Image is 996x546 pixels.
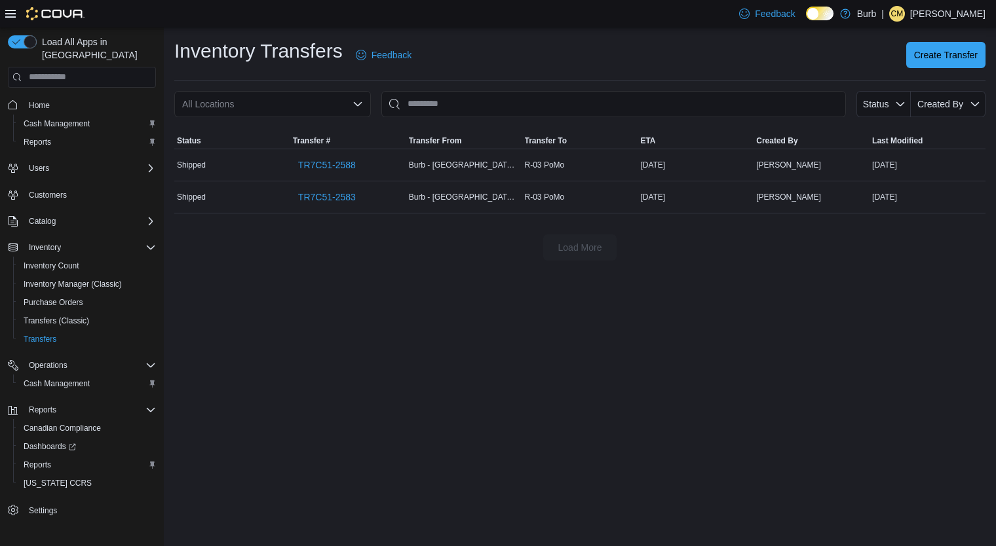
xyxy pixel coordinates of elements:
[18,475,156,491] span: Washington CCRS
[29,242,61,253] span: Inventory
[18,457,156,473] span: Reports
[870,157,986,173] div: [DATE]
[409,192,520,202] span: Burb - [GEOGRAPHIC_DATA] 01
[638,157,754,173] div: [DATE]
[18,331,156,347] span: Transfers
[24,98,55,113] a: Home
[29,190,67,200] span: Customers
[910,6,986,22] p: [PERSON_NAME]
[525,160,565,170] span: R-03 PoMo
[18,276,127,292] a: Inventory Manager (Classic)
[24,316,89,326] span: Transfers (Classic)
[18,295,88,310] a: Purchase Orders
[24,137,51,147] span: Reports
[24,503,62,519] a: Settings
[13,474,161,492] button: [US_STATE] CCRS
[372,48,412,62] span: Feedback
[558,241,602,254] span: Load More
[3,238,161,257] button: Inventory
[3,401,161,419] button: Reports
[24,357,73,373] button: Operations
[18,313,156,329] span: Transfers (Classic)
[293,152,361,178] a: TR7C51-2588
[522,133,638,149] button: Transfer To
[381,91,846,117] input: This is a search bar. After typing your query, hit enter to filter the results lower in the page.
[13,293,161,312] button: Purchase Orders
[29,405,56,415] span: Reports
[18,376,156,391] span: Cash Management
[911,91,986,117] button: Created By
[24,213,61,229] button: Catalog
[3,159,161,177] button: Users
[24,240,66,255] button: Inventory
[293,184,361,210] a: TR7C51-2583
[13,330,161,348] button: Transfers
[24,118,90,129] span: Cash Management
[24,378,90,389] span: Cash Management
[24,297,83,308] span: Purchase Orders
[18,295,156,310] span: Purchase Orders
[754,133,870,149] button: Created By
[872,136,923,146] span: Last Modified
[756,192,821,202] span: [PERSON_NAME]
[18,116,95,132] a: Cash Management
[24,478,92,488] span: [US_STATE] CCRS
[24,160,54,176] button: Users
[863,99,889,109] span: Status
[13,257,161,275] button: Inventory Count
[13,419,161,437] button: Canadian Compliance
[856,91,911,117] button: Status
[24,240,156,255] span: Inventory
[13,437,161,456] a: Dashboards
[290,133,406,149] button: Transfer #
[293,136,330,146] span: Transfer #
[755,7,795,20] span: Feedback
[18,313,94,329] a: Transfers (Classic)
[353,99,363,109] button: Open list of options
[24,402,62,418] button: Reports
[24,97,156,113] span: Home
[24,213,156,229] span: Catalog
[917,99,963,109] span: Created By
[18,420,106,436] a: Canadian Compliance
[351,42,417,68] a: Feedback
[24,357,156,373] span: Operations
[18,258,85,274] a: Inventory Count
[409,136,462,146] span: Transfer From
[3,185,161,204] button: Customers
[13,312,161,330] button: Transfers (Classic)
[174,38,343,64] h1: Inventory Transfers
[18,475,97,491] a: [US_STATE] CCRS
[13,456,161,474] button: Reports
[734,1,800,27] a: Feedback
[406,133,522,149] button: Transfer From
[24,160,156,176] span: Users
[18,258,156,274] span: Inventory Count
[13,275,161,293] button: Inventory Manager (Classic)
[13,133,161,151] button: Reports
[889,6,905,22] div: Cristian Malara
[24,187,72,203] a: Customers
[24,423,101,433] span: Canadian Compliance
[3,500,161,519] button: Settings
[177,136,201,146] span: Status
[3,356,161,374] button: Operations
[24,261,79,271] span: Inventory Count
[18,439,81,454] a: Dashboards
[891,6,904,22] span: CM
[18,331,62,347] a: Transfers
[24,441,76,452] span: Dashboards
[870,133,986,149] button: Last Modified
[906,42,986,68] button: Create Transfer
[857,6,877,22] p: Burb
[24,460,51,470] span: Reports
[24,501,156,518] span: Settings
[18,116,156,132] span: Cash Management
[3,96,161,115] button: Home
[638,133,754,149] button: ETA
[177,160,206,170] span: Shipped
[18,134,156,150] span: Reports
[37,35,156,62] span: Load All Apps in [GEOGRAPHIC_DATA]
[18,376,95,391] a: Cash Management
